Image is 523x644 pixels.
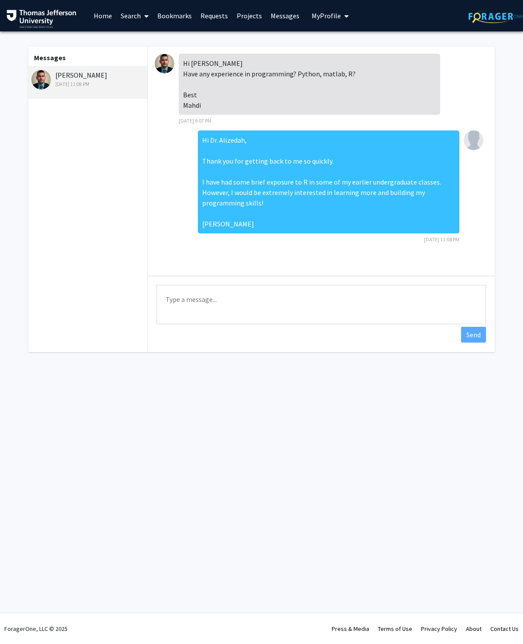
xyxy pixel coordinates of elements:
a: Search [116,0,153,31]
a: Contact Us [490,625,519,633]
a: About [466,625,482,633]
div: ForagerOne, LLC © 2025 [4,613,68,644]
span: My Profile [312,11,341,20]
span: [DATE] 9:07 PM [179,117,211,124]
div: Hi Dr. Alizedah, Thank you for getting back to me so quickly. I have had some brief exposure to R... [198,130,459,233]
a: Projects [232,0,266,31]
a: Bookmarks [153,0,196,31]
img: Thomas Jefferson University Logo [7,10,76,28]
a: Messages [266,0,304,31]
a: Home [89,0,116,31]
a: Press & Media [332,625,369,633]
b: Messages [34,53,66,62]
img: Mahdi Alizedah [31,70,51,89]
img: ForagerOne Logo [469,10,523,23]
div: Hi [PERSON_NAME] Have any experience in programming? Python, matlab, R? Best Mahdi [179,54,440,115]
img: Benjamin Lipchin [464,130,483,150]
a: Requests [196,0,232,31]
a: Privacy Policy [421,625,457,633]
span: [DATE] 11:08 PM [424,236,459,243]
a: Terms of Use [378,625,412,633]
div: [PERSON_NAME] [31,70,145,88]
img: Mahdi Alizedah [155,54,174,73]
div: [DATE] 11:08 PM [31,80,145,88]
button: Send [461,327,486,343]
textarea: Message [156,285,486,324]
iframe: Chat [7,605,37,637]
